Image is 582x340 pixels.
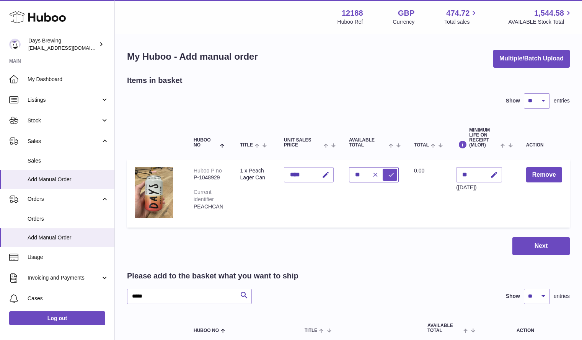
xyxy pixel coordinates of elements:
[526,167,562,183] button: Remove
[9,39,21,50] img: helena@daysbrewing.com
[127,75,183,86] h2: Items in basket
[28,45,112,51] span: [EMAIL_ADDRESS][DOMAIN_NAME]
[469,128,499,148] span: Minimum Life On Receipt (MLOR)
[414,168,424,174] span: 0.00
[284,138,322,148] span: Unit Sales Price
[28,176,109,183] span: Add Manual Order
[28,234,109,241] span: Add Manual Order
[444,8,478,26] a: 474.72 Total sales
[28,215,109,223] span: Orders
[305,328,317,333] span: Title
[240,143,253,148] span: Title
[28,157,109,164] span: Sales
[28,76,109,83] span: My Dashboard
[194,203,225,210] div: PEACHCAN
[508,8,573,26] a: 1,544.58 AVAILABLE Stock Total
[342,8,363,18] strong: 12188
[398,8,414,18] strong: GBP
[28,274,101,281] span: Invoicing and Payments
[506,293,520,300] label: Show
[526,143,562,148] div: Action
[194,168,222,174] div: Huboo P no
[508,18,573,26] span: AVAILABLE Stock Total
[28,295,109,302] span: Cases
[127,271,298,281] h2: Please add to the basket what you want to ship
[554,97,570,104] span: entries
[233,159,277,228] td: 1 x Peach Lager Can
[28,37,97,52] div: Days Brewing
[135,167,173,218] img: 1 x Peach Lager Can
[127,50,258,63] h1: My Huboo - Add manual order
[427,323,461,333] span: AVAILABLE Total
[446,8,470,18] span: 474.72
[506,97,520,104] label: Show
[554,293,570,300] span: entries
[194,189,214,202] div: Current identifier
[194,328,219,333] span: Huboo no
[337,18,363,26] div: Huboo Ref
[512,237,570,255] button: Next
[28,138,101,145] span: Sales
[534,8,564,18] span: 1,544.58
[349,138,387,148] span: AVAILABLE Total
[493,50,570,68] button: Multiple/Batch Upload
[28,117,101,124] span: Stock
[9,311,105,325] a: Log out
[194,138,218,148] span: Huboo no
[28,96,101,104] span: Listings
[28,195,101,203] span: Orders
[444,18,478,26] span: Total sales
[194,174,225,181] div: P-1048929
[414,143,429,148] span: Total
[28,254,109,261] span: Usage
[393,18,415,26] div: Currency
[456,184,502,191] div: ([DATE])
